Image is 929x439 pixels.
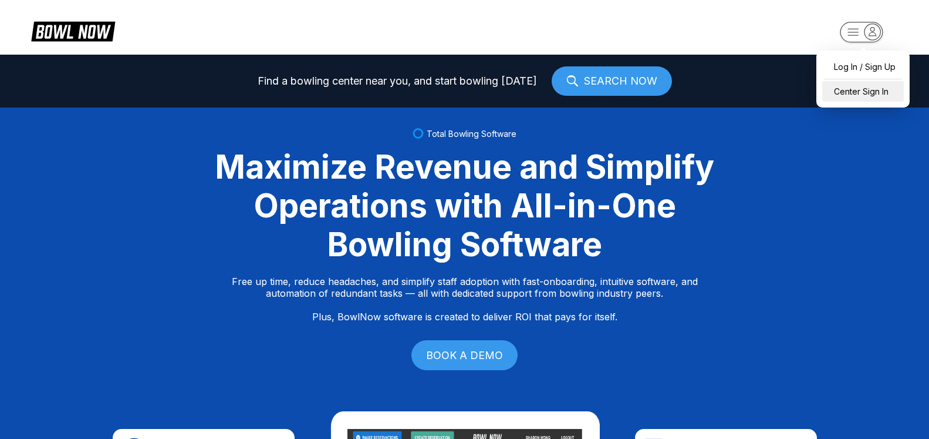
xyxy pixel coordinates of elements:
a: BOOK A DEMO [411,340,518,370]
div: Maximize Revenue and Simplify Operations with All-in-One Bowling Software [201,148,729,264]
span: Total Bowling Software [427,129,516,139]
a: Center Sign In [822,81,904,102]
a: Log In / Sign Up [822,56,904,77]
p: Free up time, reduce headaches, and simplify staff adoption with fast-onboarding, intuitive softw... [232,276,698,323]
a: SEARCH NOW [552,66,672,96]
span: Find a bowling center near you, and start bowling [DATE] [258,75,537,87]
